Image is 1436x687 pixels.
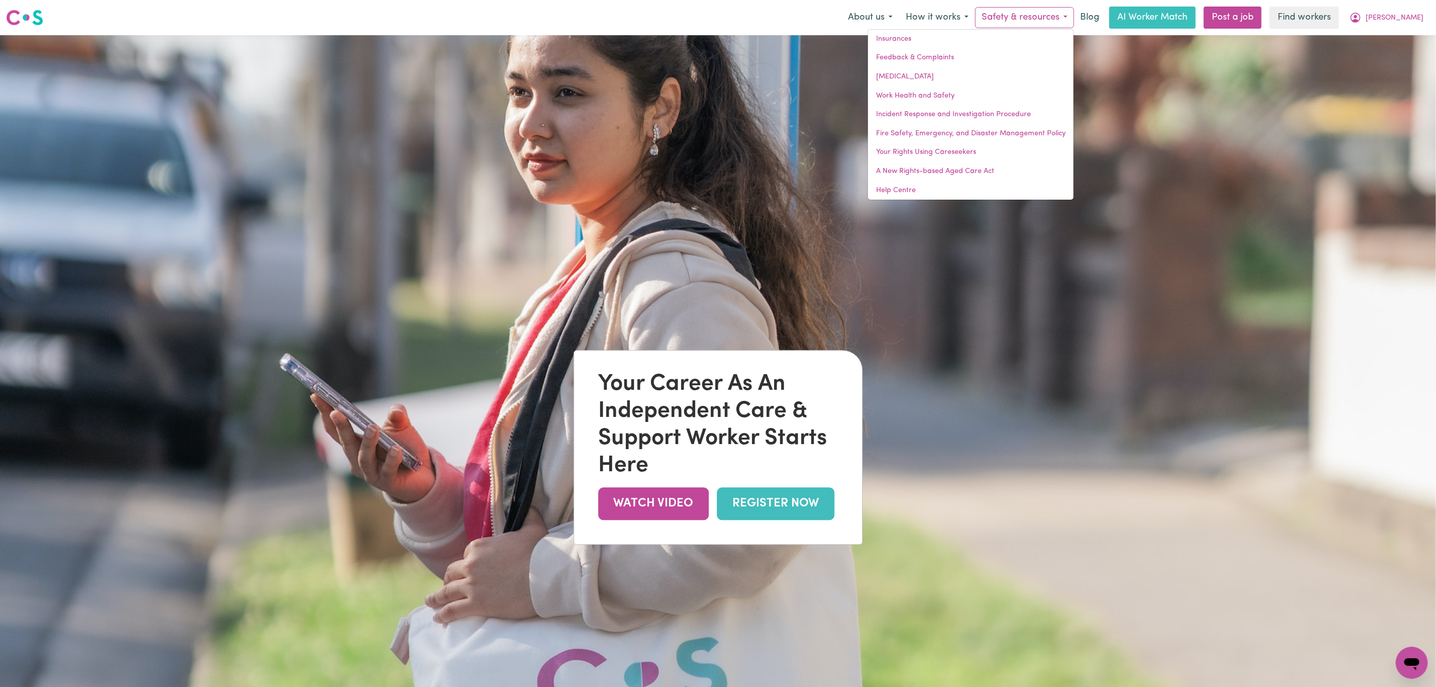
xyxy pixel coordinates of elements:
[868,30,1074,49] a: Insurances
[1074,7,1105,29] a: Blog
[868,162,1074,181] a: A New Rights-based Aged Care Act
[868,48,1074,67] a: Feedback & Complaints
[975,7,1074,28] button: Safety & resources
[868,87,1074,106] a: Work Health and Safety
[6,6,43,29] a: Careseekers logo
[868,143,1074,162] a: Your Rights Using Careseekers
[1343,7,1430,28] button: My Account
[1366,13,1423,24] span: [PERSON_NAME]
[598,487,709,520] a: WATCH VIDEO
[899,7,975,28] button: How it works
[1109,7,1196,29] a: AI Worker Match
[1270,7,1339,29] a: Find workers
[717,487,834,520] a: REGISTER NOW
[1204,7,1262,29] a: Post a job
[6,9,43,27] img: Careseekers logo
[598,371,838,479] div: Your Career As An Independent Care & Support Worker Starts Here
[868,124,1074,143] a: Fire Safety, Emergency, and Disaster Management Policy
[841,7,899,28] button: About us
[868,105,1074,124] a: Incident Response and Investigation Procedure
[868,67,1074,87] a: [MEDICAL_DATA]
[868,29,1074,200] div: Safety & resources
[1396,647,1428,679] iframe: Button to launch messaging window, conversation in progress
[868,181,1074,200] a: Help Centre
